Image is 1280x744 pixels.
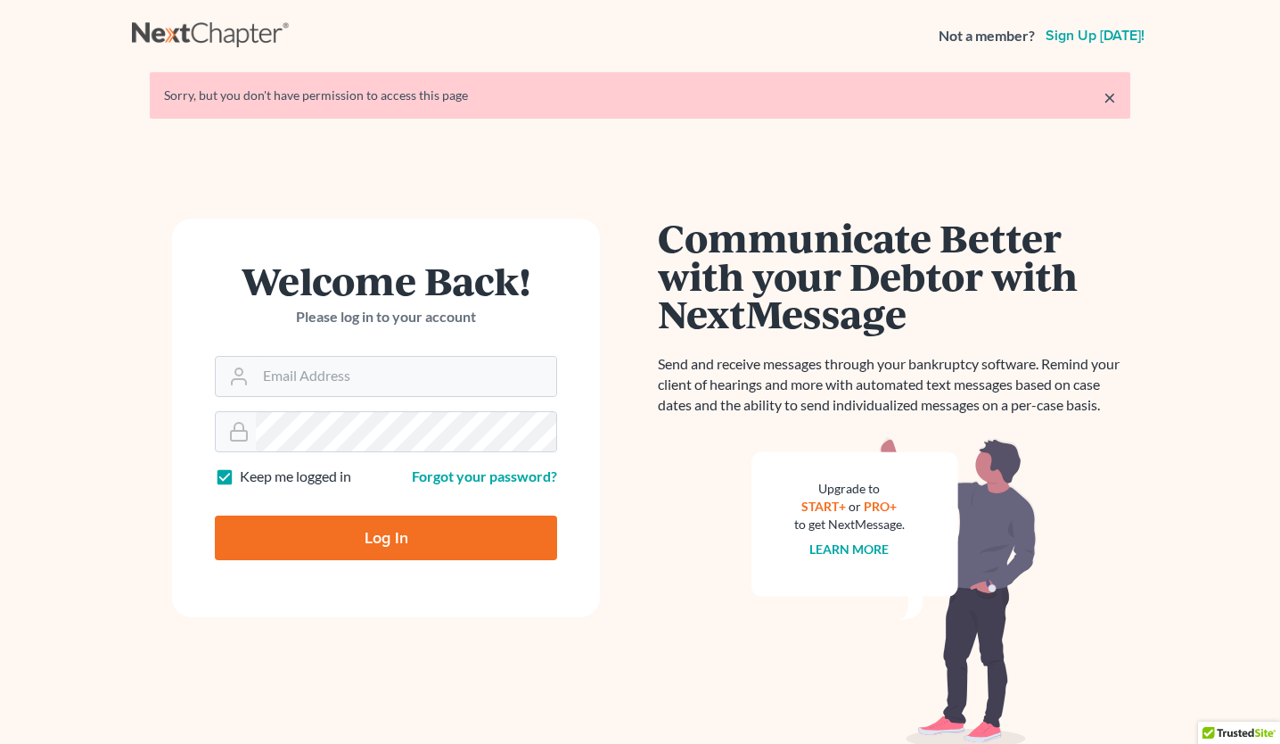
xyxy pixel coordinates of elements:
[1104,87,1116,108] a: ×
[215,261,557,300] h1: Welcome Back!
[939,26,1035,46] strong: Not a member?
[794,516,905,533] div: to get NextMessage.
[215,307,557,327] p: Please log in to your account
[794,480,905,498] div: Upgrade to
[658,219,1130,333] h1: Communicate Better with your Debtor with NextMessage
[865,499,898,514] a: PRO+
[1042,29,1148,43] a: Sign up [DATE]!
[164,87,1116,104] div: Sorry, but you don't have permission to access this page
[849,499,862,514] span: or
[256,357,556,396] input: Email Address
[802,499,847,514] a: START+
[810,541,890,557] a: Learn more
[412,467,557,484] a: Forgot your password?
[658,354,1130,416] p: Send and receive messages through your bankruptcy software. Remind your client of hearings and mo...
[240,467,351,487] label: Keep me logged in
[215,516,557,560] input: Log In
